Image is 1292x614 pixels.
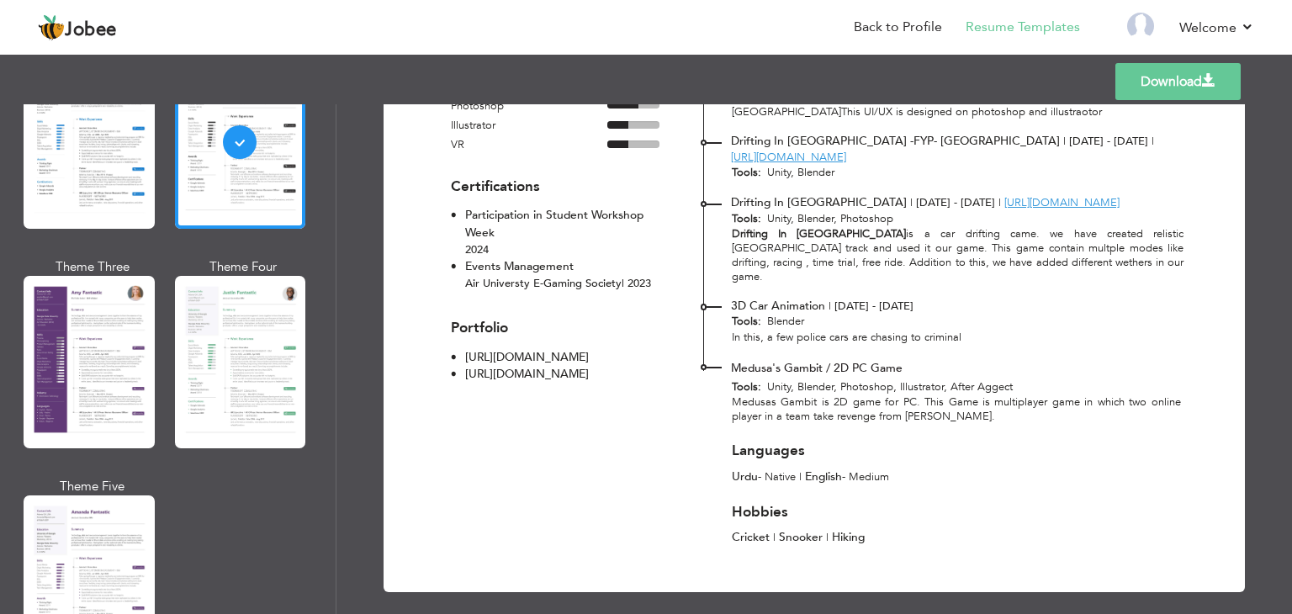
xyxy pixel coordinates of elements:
[703,395,1190,425] div: Medusas Gambit is 2D game for PC. This Game is multiplayer game in which two online player in a t...
[27,258,158,276] div: Theme Three
[732,211,761,226] b: Tools:
[65,21,117,40] span: Jobee
[998,195,1001,210] span: |
[465,207,643,241] span: Participation in Student Workshop Week
[732,468,758,484] span: Urdu
[178,258,310,276] div: Theme Four
[731,150,846,165] a: [URL][DOMAIN_NAME]
[704,331,1193,346] div: In this, a few police cars are chasing to criminal
[1069,134,1148,149] span: [DATE] - [DATE]
[829,299,831,314] span: |
[732,443,1174,459] h3: Languages
[1179,18,1254,38] a: Welcome
[732,165,761,180] b: Tools:
[732,314,761,329] b: Tools:
[761,211,1184,227] p: Unity, Blender, Photoshop
[38,14,65,41] img: jobee.io
[731,133,1060,149] span: Drifting In [GEOGRAPHIC_DATA] -FYP- [GEOGRAPHIC_DATA]
[732,505,1174,521] h3: Hobbies
[465,276,659,293] p: Air Universty E-Gaming Society
[832,529,865,545] span: Hiking
[910,195,913,210] span: |
[465,258,574,274] span: Events Management
[799,469,802,484] span: |
[1152,134,1154,149] span: |
[451,118,607,135] div: Illustrator
[732,529,770,545] span: Cricket
[761,314,1184,330] p: Blender
[1004,195,1120,210] a: [URL][DOMAIN_NAME]
[465,349,589,365] a: [URL][DOMAIN_NAME]
[465,242,489,257] span: 2024
[826,530,829,545] span: |
[731,298,825,314] span: 3D Car Animation
[732,379,761,394] b: Tools:
[966,18,1080,37] a: Resume Templates
[1115,63,1241,100] a: Download
[731,360,903,376] span: Medusa's Gambit / 2D PC Game
[27,478,158,495] div: Theme Five
[704,227,1193,284] div: is a car drifting came. we have created relistic [GEOGRAPHIC_DATA] track and used it our game. Th...
[773,530,776,545] span: |
[732,226,907,241] strong: Drifting In [GEOGRAPHIC_DATA]
[854,18,942,37] a: Back to Profile
[779,529,823,545] span: Snooker
[732,469,796,484] span: - Native
[622,276,624,291] span: |
[451,137,607,154] div: VR
[731,194,907,210] span: Drifting In [GEOGRAPHIC_DATA]
[761,165,1184,181] p: Unity, Blender
[627,276,651,291] span: 2023
[1063,134,1066,149] span: |
[834,299,913,314] span: [DATE] - [DATE]
[465,366,589,382] a: [URL][DOMAIN_NAME]
[451,179,659,195] h3: Certifications
[805,468,842,484] span: English
[761,379,1181,395] p: Unity, Blender, Photoshop, Illustrator, After Aggect
[916,195,995,210] span: [DATE] - [DATE]
[451,98,607,115] div: Photoshop
[1127,13,1154,40] img: Profile Img
[451,320,659,336] h3: Portfolio
[38,14,117,41] a: Jobee
[796,469,889,484] span: - Medium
